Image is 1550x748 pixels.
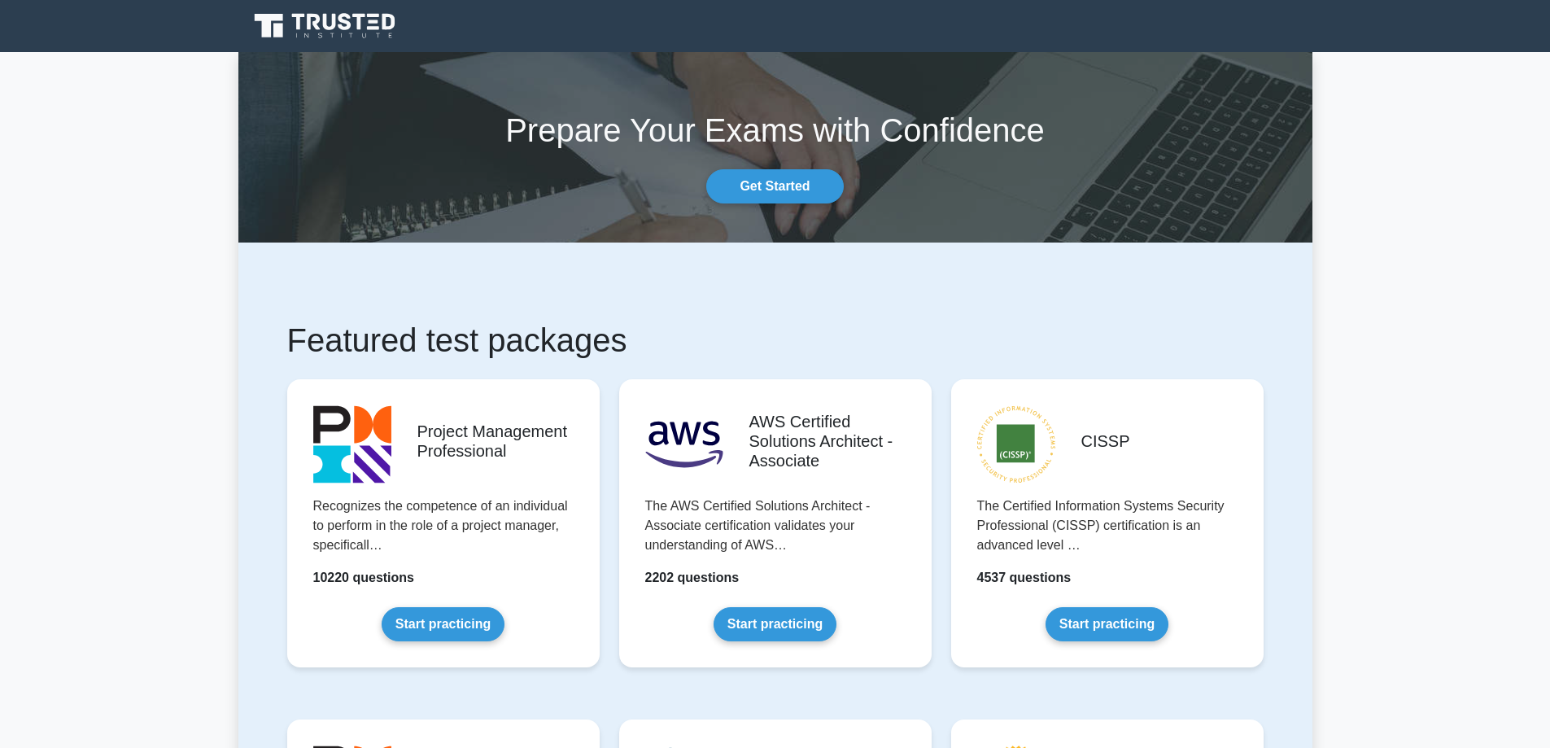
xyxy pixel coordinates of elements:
[714,607,836,641] a: Start practicing
[287,321,1264,360] h1: Featured test packages
[1046,607,1168,641] a: Start practicing
[706,169,843,203] a: Get Started
[382,607,504,641] a: Start practicing
[238,111,1312,150] h1: Prepare Your Exams with Confidence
